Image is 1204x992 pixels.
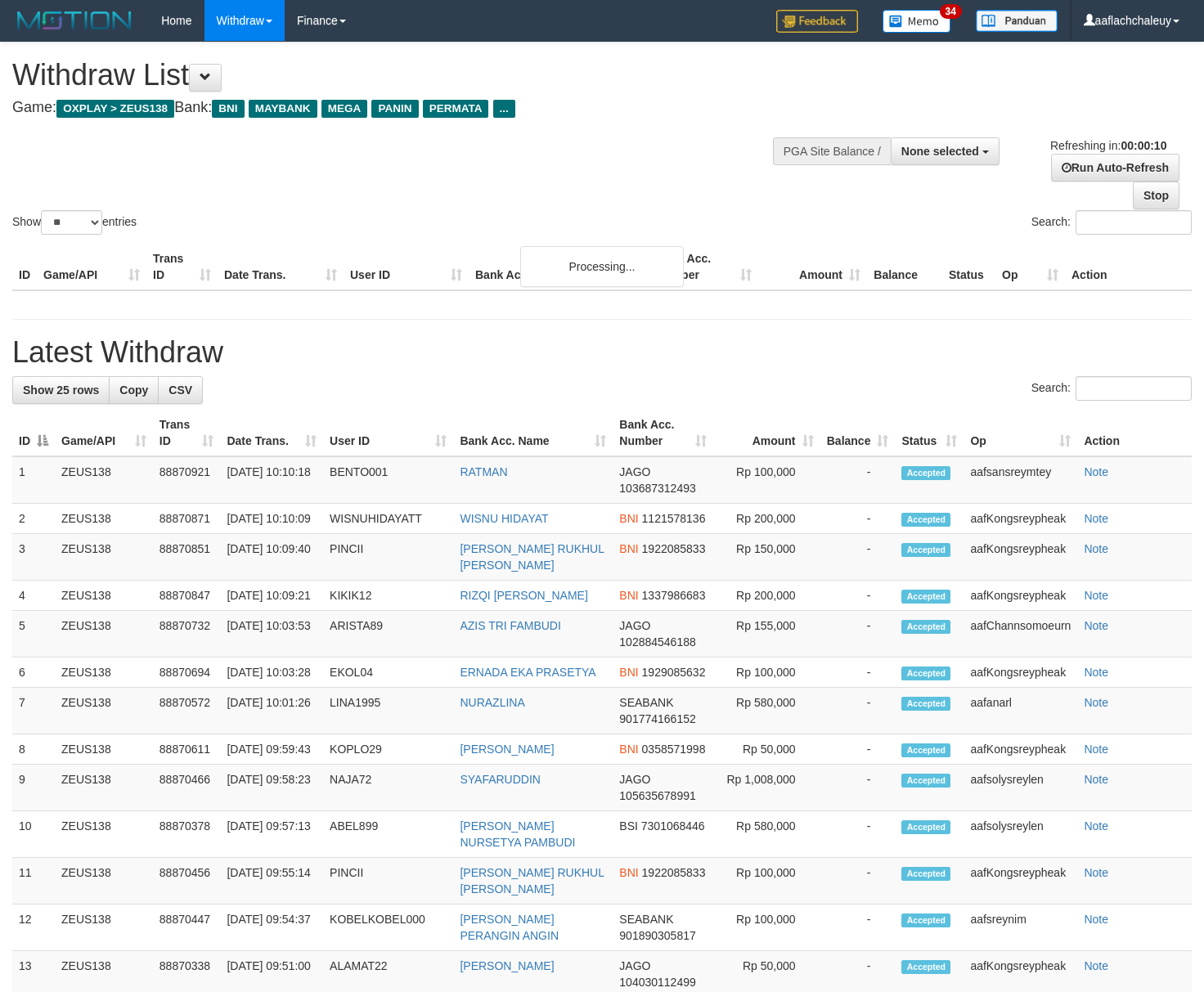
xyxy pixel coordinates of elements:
td: - [820,811,896,858]
th: Action [1065,244,1192,290]
td: 88870611 [153,734,221,765]
th: User ID: activate to sort column ascending [323,410,453,456]
th: Balance: activate to sort column ascending [820,410,896,456]
span: Copy 103687312493 to clipboard [619,482,695,495]
h1: Withdraw List [12,59,786,92]
td: ZEUS138 [55,765,153,811]
td: - [820,765,896,811]
a: Note [1084,743,1108,756]
td: aafKongsreypheak [964,534,1077,581]
span: Accepted [901,513,950,527]
span: Copy 102884546188 to clipboard [619,635,695,649]
span: Accepted [901,466,950,480]
td: 5 [12,611,55,658]
span: Copy 901890305817 to clipboard [619,929,695,942]
td: [DATE] 09:57:13 [220,811,323,858]
span: Accepted [901,913,950,927]
td: - [820,456,896,504]
label: Show entries [12,210,137,235]
td: [DATE] 09:54:37 [220,904,323,951]
span: PERMATA [423,100,489,118]
a: [PERSON_NAME] RUKHUL [PERSON_NAME] [460,866,604,895]
span: BNI [619,542,638,555]
td: ZEUS138 [55,456,153,504]
td: 88870572 [153,688,221,734]
td: Rp 200,000 [713,581,820,611]
td: Rp 580,000 [713,688,820,734]
a: Note [1084,959,1108,972]
td: ZEUS138 [55,534,153,581]
td: aafKongsreypheak [964,658,1077,688]
td: ZEUS138 [55,688,153,734]
td: 8 [12,734,55,765]
td: 88870851 [153,534,221,581]
h1: Latest Withdraw [12,336,1192,369]
td: aafKongsreypheak [964,858,1077,904]
span: Accepted [901,774,950,788]
span: Copy 1922085833 to clipboard [642,542,706,555]
td: - [820,688,896,734]
a: RATMAN [460,465,507,478]
td: ZEUS138 [55,734,153,765]
td: ZEUS138 [55,611,153,658]
span: JAGO [619,619,650,632]
span: Copy 901774166152 to clipboard [619,712,695,725]
span: BNI [619,666,638,679]
td: [DATE] 10:09:21 [220,581,323,611]
td: - [820,581,896,611]
label: Search: [1031,210,1192,235]
td: 2 [12,504,55,534]
td: ARISTA89 [323,611,453,658]
th: Op: activate to sort column ascending [964,410,1077,456]
td: 1 [12,456,55,504]
span: Copy 1929085632 to clipboard [642,666,706,679]
strong: 00:00:10 [1121,139,1166,152]
a: AZIS TRI FAMBUDI [460,619,560,632]
span: Refreshing in: [1050,139,1166,152]
td: 10 [12,811,55,858]
a: Note [1084,819,1108,833]
span: OXPLAY > ZEUS138 [56,100,174,118]
td: 88870847 [153,581,221,611]
a: Note [1084,773,1108,786]
th: Amount: activate to sort column ascending [713,410,820,456]
td: 88870378 [153,811,221,858]
th: Date Trans. [218,244,344,290]
td: Rp 155,000 [713,611,820,658]
td: [DATE] 09:59:43 [220,734,323,765]
td: 9 [12,765,55,811]
a: Note [1084,913,1108,926]
th: Amount [758,244,867,290]
a: Note [1084,589,1108,602]
a: CSV [158,376,203,404]
span: PANIN [371,100,418,118]
span: Accepted [901,667,950,680]
td: LINA1995 [323,688,453,734]
td: aafsolysreylen [964,765,1077,811]
td: [DATE] 10:01:26 [220,688,323,734]
td: - [820,534,896,581]
th: User ID [344,244,469,290]
td: 7 [12,688,55,734]
td: [DATE] 10:03:28 [220,658,323,688]
td: ZEUS138 [55,904,153,951]
td: [DATE] 10:03:53 [220,611,323,658]
th: Game/API: activate to sort column ascending [55,410,153,456]
span: BSI [619,819,638,833]
span: 34 [940,4,962,19]
td: aafChannsomoeurn [964,611,1077,658]
span: JAGO [619,959,650,972]
a: NURAZLINA [460,696,524,709]
a: Note [1084,542,1108,555]
td: aafKongsreypheak [964,734,1077,765]
span: None selected [901,145,979,158]
img: MOTION_logo.png [12,8,137,33]
td: 11 [12,858,55,904]
td: ZEUS138 [55,658,153,688]
td: Rp 100,000 [713,658,820,688]
td: 88870921 [153,456,221,504]
div: PGA Site Balance / [773,137,891,165]
th: Trans ID: activate to sort column ascending [153,410,221,456]
input: Search: [1076,376,1192,401]
td: - [820,904,896,951]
